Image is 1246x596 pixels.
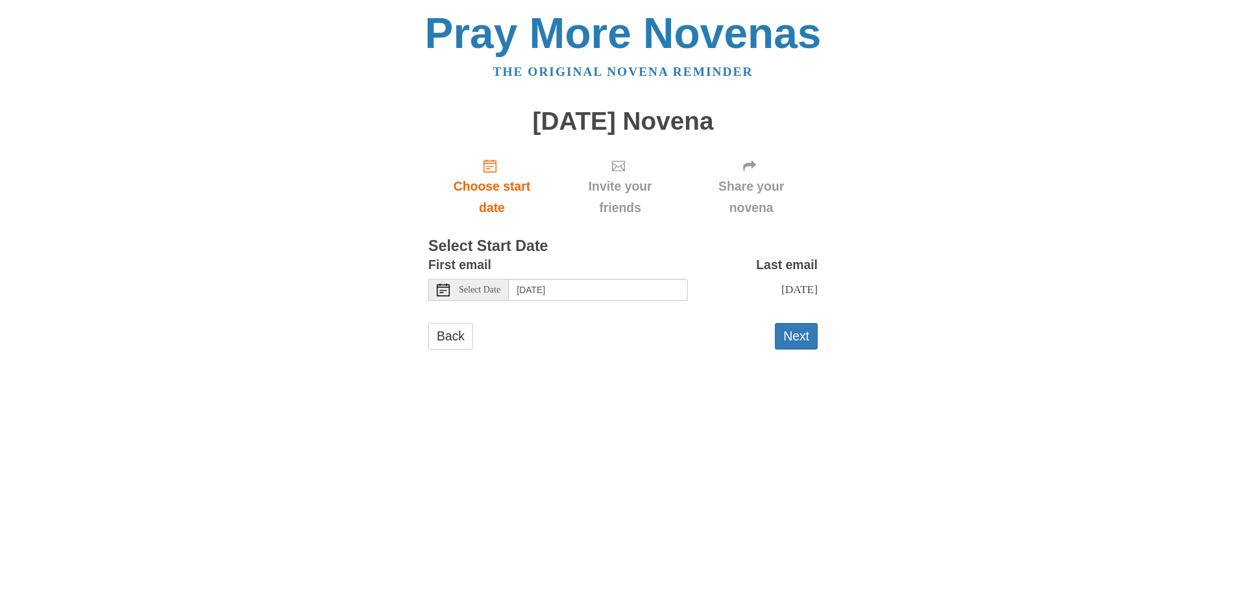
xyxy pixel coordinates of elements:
[756,254,818,276] label: Last email
[428,108,818,136] h1: [DATE] Novena
[698,176,805,219] span: Share your novena
[568,176,672,219] span: Invite your friends
[428,323,473,350] a: Back
[459,285,500,294] span: Select Date
[685,148,818,225] div: Click "Next" to confirm your start date first.
[556,148,685,225] div: Click "Next" to confirm your start date first.
[428,238,818,255] h3: Select Start Date
[441,176,543,219] span: Choose start date
[428,254,491,276] label: First email
[428,148,556,225] a: Choose start date
[425,9,822,57] a: Pray More Novenas
[493,65,753,78] a: The original novena reminder
[775,323,818,350] button: Next
[781,283,818,296] span: [DATE]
